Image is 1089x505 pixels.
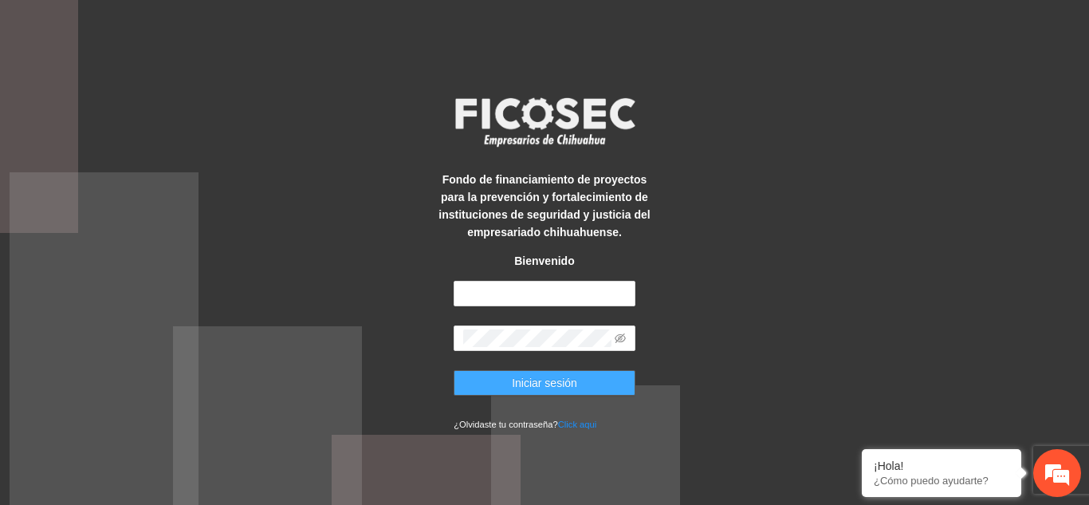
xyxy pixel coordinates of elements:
[874,475,1009,487] p: ¿Cómo puedo ayudarte?
[454,370,635,396] button: Iniciar sesión
[615,333,626,344] span: eye-invisible
[438,173,650,239] strong: Fondo de financiamiento de proyectos para la prevención y fortalecimiento de instituciones de seg...
[445,93,644,152] img: logo
[558,420,597,429] a: Click aqui
[512,374,577,392] span: Iniciar sesión
[514,254,574,267] strong: Bienvenido
[454,420,596,429] small: ¿Olvidaste tu contraseña?
[874,460,1009,472] div: ¡Hola!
